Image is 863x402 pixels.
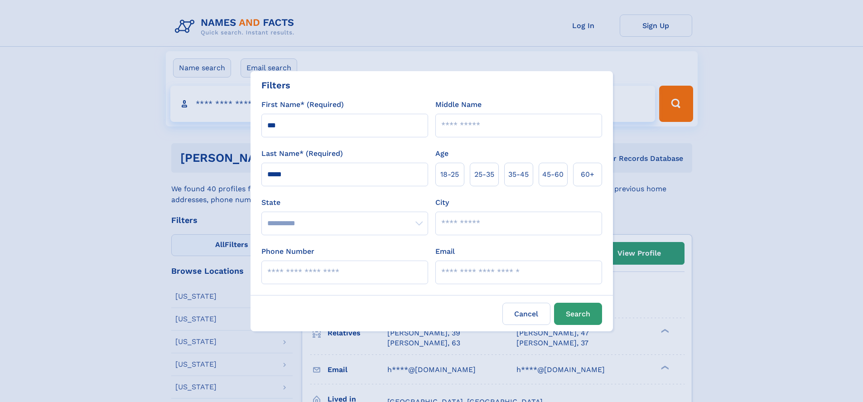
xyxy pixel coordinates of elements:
span: 25‑35 [474,169,494,180]
button: Search [554,303,602,325]
span: 18‑25 [440,169,459,180]
label: Phone Number [261,246,314,257]
label: City [435,197,449,208]
div: Filters [261,78,290,92]
label: Email [435,246,455,257]
label: Middle Name [435,99,482,110]
label: Age [435,148,448,159]
label: State [261,197,428,208]
label: First Name* (Required) [261,99,344,110]
label: Last Name* (Required) [261,148,343,159]
span: 60+ [581,169,594,180]
span: 35‑45 [508,169,529,180]
span: 45‑60 [542,169,564,180]
label: Cancel [502,303,550,325]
